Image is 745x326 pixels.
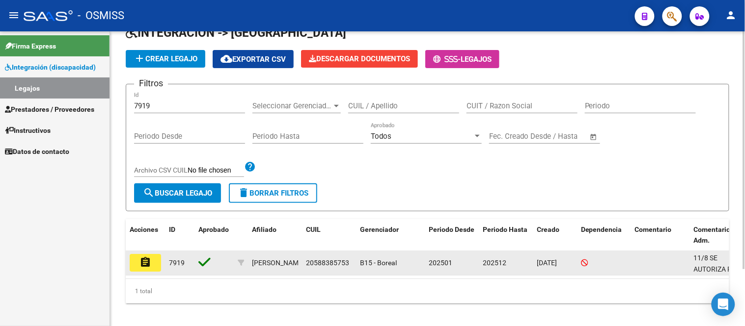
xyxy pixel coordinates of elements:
datatable-header-cell: Gerenciador [356,219,425,251]
span: Descargar Documentos [309,54,410,63]
div: 1 total [126,279,729,303]
mat-icon: assignment [139,256,151,268]
button: Borrar Filtros [229,183,317,203]
span: B15 - Boreal [360,259,397,267]
mat-icon: help [244,161,256,173]
div: Open Intercom Messenger [712,293,735,316]
span: Instructivos [5,125,51,136]
span: 7919 [169,259,185,267]
span: Firma Express [5,41,56,51]
span: INTEGRACION -> [GEOGRAPHIC_DATA] [126,26,346,40]
mat-icon: menu [8,9,20,21]
datatable-header-cell: Aprobado [194,219,234,251]
datatable-header-cell: Periodo Hasta [479,219,533,251]
span: Comentario [635,226,672,233]
datatable-header-cell: Periodo Desde [425,219,479,251]
span: Prestadores / Proveedores [5,104,94,115]
span: Buscar Legajo [143,189,212,198]
span: Periodo Desde [429,226,474,233]
span: 202501 [429,259,452,267]
span: Todos [371,132,391,141]
span: Creado [537,226,559,233]
mat-icon: search [143,187,155,199]
span: Archivo CSV CUIL [134,166,188,174]
datatable-header-cell: ID [165,219,194,251]
span: Dependencia [581,226,622,233]
span: Aprobado [198,226,229,233]
datatable-header-cell: Comentario [631,219,690,251]
button: Crear Legajo [126,50,205,68]
span: Legajos [461,55,492,64]
datatable-header-cell: Creado [533,219,577,251]
span: Datos de contacto [5,146,69,157]
mat-icon: cloud_download [221,53,232,65]
datatable-header-cell: Dependencia [577,219,631,251]
span: Seleccionar Gerenciador [252,101,332,110]
mat-icon: delete [238,187,249,199]
mat-icon: person [725,9,737,21]
input: Start date [489,132,521,141]
span: [DATE] [537,259,557,267]
mat-icon: add [134,52,145,64]
span: CUIL [306,226,321,233]
span: Borrar Filtros [238,189,308,198]
div: [PERSON_NAME] [252,257,304,269]
span: 202512 [483,259,506,267]
span: Crear Legajo [134,54,197,63]
button: Buscar Legajo [134,183,221,203]
datatable-header-cell: CUIL [302,219,356,251]
input: Archivo CSV CUIL [188,166,244,175]
span: Periodo Hasta [483,226,527,233]
span: ID [169,226,175,233]
input: End date [530,132,578,141]
span: - OSMISS [78,5,124,26]
button: Exportar CSV [213,50,294,68]
h3: Filtros [134,76,168,90]
span: Acciones [130,226,158,233]
span: 20588385753 [306,259,349,267]
span: Exportar CSV [221,55,286,64]
datatable-header-cell: Acciones [126,219,165,251]
button: -Legajos [425,50,499,68]
span: - [433,55,461,64]
span: Integración (discapacidad) [5,62,96,73]
span: Gerenciador [360,226,399,233]
datatable-header-cell: Afiliado [248,219,302,251]
button: Descargar Documentos [301,50,418,68]
span: Afiliado [252,226,276,233]
button: Open calendar [588,131,600,143]
span: Comentario Adm. [694,226,731,245]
